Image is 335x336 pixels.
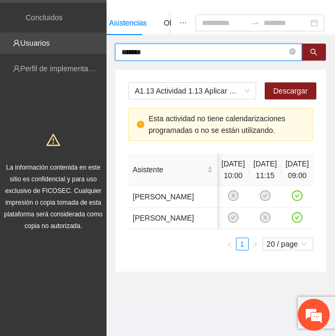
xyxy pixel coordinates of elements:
[20,64,103,73] a: Perfil de implementadora
[175,5,200,31] div: Minimizar ventana de chat en vivo
[164,17,240,29] div: Objetivos y actividades
[267,238,309,250] span: 20 / page
[171,11,195,35] button: ellipsis
[128,186,217,208] td: [PERSON_NAME]
[251,19,259,27] span: swap-right
[133,164,205,175] span: Asistente
[260,190,271,201] span: check-circle
[128,154,217,186] th: Asistente
[263,238,313,250] div: Page Size
[137,121,144,128] span: exclamation-circle
[149,113,305,136] div: Esta actividad no tiene calendarizaciones programadas o no se están utilizando.
[223,238,236,250] li: Previous Page
[55,54,179,68] div: Chatee con nosotros ahora
[292,190,303,201] span: check-circle
[62,108,147,216] span: Estamos en línea.
[5,223,203,261] textarea: Escriba su mensaje y pulse “Intro”
[135,83,250,99] span: A1.13 Actividad 1.13 Aplicar encuestas diagnósticas con instrumento Posit, en Chihuahua
[292,212,303,223] span: check-circle
[20,39,50,47] a: Usuarios
[228,212,239,223] span: check-circle
[249,154,281,186] th: [DATE] 11:15
[301,44,326,61] button: search
[236,238,249,250] li: 1
[109,17,147,29] div: Asistencias
[289,47,296,57] span: close-circle
[179,19,187,27] span: ellipsis
[226,241,233,248] span: left
[46,133,60,147] span: warning
[289,48,296,55] span: close-circle
[4,164,103,230] span: La información contenida en este sitio es confidencial y para uso exclusivo de FICOSEC. Cualquier...
[273,85,308,97] span: Descargar
[128,208,217,230] td: [PERSON_NAME]
[249,238,262,250] button: right
[265,82,316,99] button: Descargar
[249,238,262,250] li: Next Page
[260,212,271,223] span: close-circle
[223,238,236,250] button: left
[310,48,317,57] span: search
[228,190,239,201] span: close-circle
[26,13,62,22] a: Concluidos
[236,238,248,250] a: 1
[251,19,259,27] span: to
[252,241,258,248] span: right
[217,154,249,186] th: [DATE] 10:00
[281,154,313,186] th: [DATE] 09:00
